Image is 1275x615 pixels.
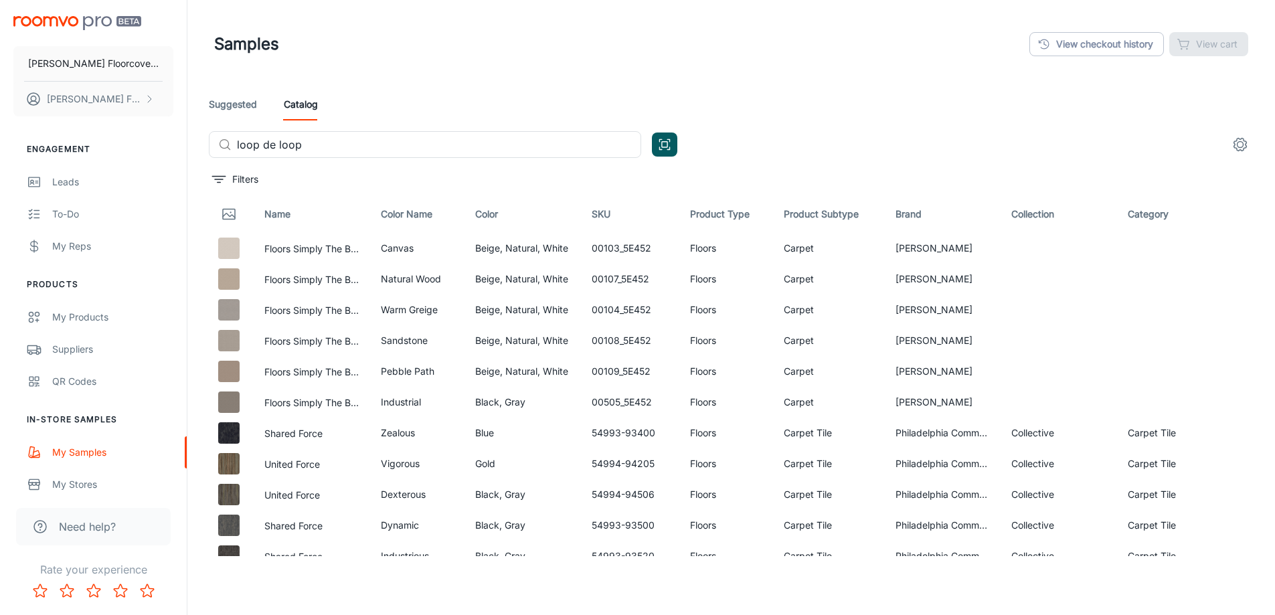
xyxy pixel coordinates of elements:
th: Color Name [370,195,464,233]
div: To-do [52,207,173,222]
button: Open QR code scanner [652,133,677,157]
th: Product Subtype [773,195,885,233]
p: Rate your experience [11,561,176,578]
td: Carpet Tile [1117,448,1197,479]
div: My Products [52,310,173,325]
td: Carpet Tile [773,418,885,448]
button: Shared Force [264,549,323,564]
button: Rate 4 star [107,578,134,604]
div: My Stores [52,477,173,492]
td: 00108_5E452 [581,325,679,356]
td: Philadelphia Commercial [885,541,1001,572]
td: Floors [679,325,773,356]
button: [PERSON_NAME] Floorcovering [13,46,173,81]
td: Floors [679,233,773,264]
td: [PERSON_NAME] [885,387,1001,418]
th: Brand [885,195,1001,233]
td: Floors [679,356,773,387]
td: 54993-93400 [581,418,679,448]
button: Floors Simply The Best Loop De Loop Warm Greige [264,303,359,318]
button: Rate 1 star [27,578,54,604]
td: Carpet [773,387,885,418]
td: Philadelphia Commercial [885,479,1001,510]
td: Floors [679,387,773,418]
img: Roomvo PRO Beta [13,16,141,30]
td: Floors [679,510,773,541]
td: Collective [1001,448,1117,479]
button: settings [1227,131,1254,158]
button: Shared Force [264,426,323,441]
td: Industrious [370,541,464,572]
td: Natural Wood [370,264,464,294]
button: Floors Simply The Best Loop De Loop Natural Wood [264,272,359,287]
td: Carpet [773,325,885,356]
td: 00107_5E452 [581,264,679,294]
td: Dexterous [370,479,464,510]
td: Carpet Tile [773,448,885,479]
th: Product Type [679,195,773,233]
td: [PERSON_NAME] [885,264,1001,294]
a: View checkout history [1029,32,1164,56]
div: Leads [52,175,173,189]
td: Carpet Tile [1117,479,1197,510]
td: Floors [679,294,773,325]
th: Color [464,195,581,233]
td: Dynamic [370,510,464,541]
td: Beige, Natural, White [464,233,581,264]
td: Carpet [773,356,885,387]
button: Floors Simply The Best Loop De Loop Industrial [264,396,359,410]
td: Floors [679,418,773,448]
a: Catalog [284,88,318,120]
td: Carpet Tile [773,541,885,572]
td: Carpet Tile [1117,510,1197,541]
p: Filters [232,172,258,187]
td: Black, Gray [464,510,581,541]
td: Collective [1001,541,1117,572]
td: Beige, Natural, White [464,294,581,325]
button: [PERSON_NAME] Floorcovering [13,82,173,116]
a: Suggested [209,88,257,120]
button: Rate 2 star [54,578,80,604]
td: Floors [679,479,773,510]
input: Search [237,131,641,158]
td: [PERSON_NAME] [885,233,1001,264]
td: Sandstone [370,325,464,356]
td: Canvas [370,233,464,264]
td: Carpet [773,294,885,325]
div: My Samples [52,445,173,460]
td: 00104_5E452 [581,294,679,325]
td: Gold [464,448,581,479]
th: Name [254,195,370,233]
td: Zealous [370,418,464,448]
h1: Samples [214,32,279,56]
button: filter [209,169,262,190]
button: Rate 5 star [134,578,161,604]
th: Collection [1001,195,1117,233]
td: Industrial [370,387,464,418]
td: 54994-94506 [581,479,679,510]
td: Pebble Path [370,356,464,387]
td: Carpet Tile [773,510,885,541]
button: United Force [264,488,320,503]
button: Floors Simply The Best Loop De Loop Pebble Path [264,365,359,379]
div: QR Codes [52,374,173,389]
td: [PERSON_NAME] [885,356,1001,387]
td: Floors [679,541,773,572]
td: 54994-94205 [581,448,679,479]
td: Black, Gray [464,387,581,418]
td: Black, Gray [464,479,581,510]
td: Philadelphia Commercial [885,418,1001,448]
td: Beige, Natural, White [464,356,581,387]
svg: Thumbnail [221,206,237,222]
td: 00109_5E452 [581,356,679,387]
td: [PERSON_NAME] [885,294,1001,325]
span: Need help? [59,519,116,535]
th: SKU [581,195,679,233]
button: United Force [264,457,320,472]
td: Collective [1001,510,1117,541]
td: Carpet [773,264,885,294]
td: Black, Gray [464,541,581,572]
div: My Reps [52,239,173,254]
p: [PERSON_NAME] Floorcovering [28,56,159,71]
td: Carpet Tile [1117,541,1197,572]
